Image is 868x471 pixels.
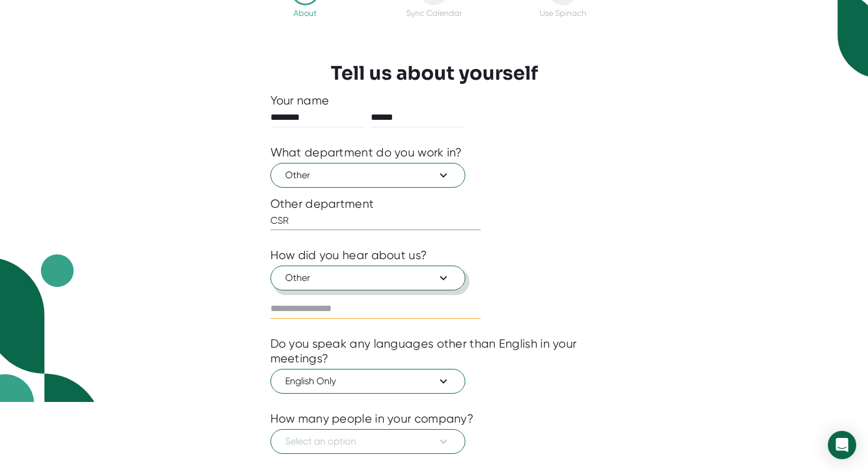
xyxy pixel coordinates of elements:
[270,248,428,263] div: How did you hear about us?
[270,266,465,290] button: Other
[331,62,538,84] h3: Tell us about yourself
[293,8,316,18] div: About
[406,8,462,18] div: Sync Calendar
[270,163,465,188] button: Other
[540,8,586,18] div: Use Spinach
[285,271,451,285] span: Other
[270,411,474,426] div: How many people in your company?
[270,429,465,454] button: Select an option
[285,434,451,449] span: Select an option
[285,374,451,388] span: English Only
[270,336,598,366] div: Do you speak any languages other than English in your meetings?
[270,145,462,160] div: What department do you work in?
[270,197,598,211] div: Other department
[828,431,856,459] div: Open Intercom Messenger
[285,168,451,182] span: Other
[270,93,598,108] div: Your name
[270,211,481,230] input: What department?
[270,369,465,394] button: English Only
